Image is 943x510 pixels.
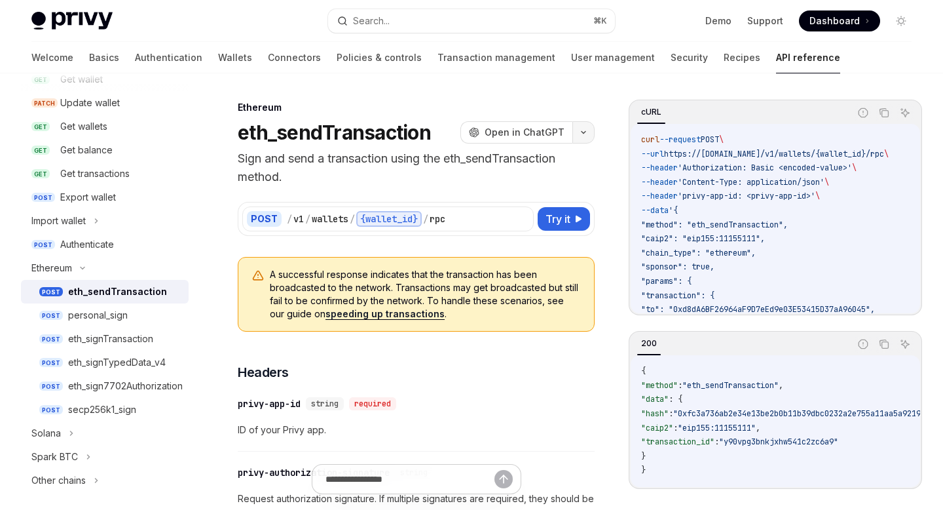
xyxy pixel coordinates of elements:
[641,149,664,159] span: --url
[21,91,189,115] a: PATCHUpdate wallet
[593,16,607,26] span: ⌘ K
[545,211,570,227] span: Try it
[673,423,678,433] span: :
[21,280,189,304] a: POSTeth_sendTransaction
[756,423,760,433] span: ,
[855,336,872,353] button: Report incorrect code
[21,351,189,374] a: POSTeth_signTypedData_v4
[538,207,590,231] button: Try it
[247,211,282,227] div: POST
[669,408,673,419] span: :
[349,397,396,410] div: required
[641,408,669,419] span: "hash"
[31,260,72,276] div: Ethereum
[31,122,50,132] span: GET
[60,95,120,111] div: Update wallet
[876,104,893,121] button: Copy the contents from the code block
[776,42,840,73] a: API reference
[21,398,189,422] a: POSTsecp256k1_sign
[39,334,63,344] span: POST
[641,262,714,272] span: "sponsor": true,
[31,42,73,73] a: Welcome
[678,380,682,391] span: :
[641,465,646,475] span: }
[824,177,829,187] span: \
[39,311,63,321] span: POST
[311,399,339,409] span: string
[678,191,815,201] span: 'privy-app-id: <privy-app-id>'
[641,366,646,376] span: {
[328,9,614,33] button: Search...⌘K
[779,380,783,391] span: ,
[68,402,136,418] div: secp256k1_sign
[641,380,678,391] span: "method"
[31,425,61,441] div: Solana
[21,186,189,209] a: POSTExport wallet
[809,14,860,28] span: Dashboard
[485,126,564,139] span: Open in ChatGPT
[305,212,310,226] div: /
[719,437,838,447] span: "y90vpg3bnkjxhw541c2zc6a9"
[897,336,914,353] button: Ask AI
[815,191,820,201] span: \
[669,394,682,404] span: : {
[353,13,390,29] div: Search...
[430,212,445,226] div: rpc
[31,449,78,465] div: Spark BTC
[60,166,130,182] div: Get transactions
[268,42,321,73] a: Connectors
[884,149,889,159] span: \
[641,304,875,315] span: "to": "0xd8dA6BF26964aF9D7eEd9e03E53415D37aA96045",
[337,42,422,73] a: Policies & controls
[39,405,63,415] span: POST
[641,205,669,216] span: --data
[21,374,189,398] a: POSTeth_sign7702Authorization
[251,269,265,283] svg: Warning
[641,134,659,145] span: curl
[678,163,852,173] span: 'Authorization: Basic <encoded-value>'
[238,363,289,382] span: Headers
[312,212,348,226] div: wallets
[678,177,824,187] span: 'Content-Type: application/json'
[641,276,692,286] span: "params": {
[671,42,708,73] a: Security
[891,10,912,31] button: Toggle dark mode
[68,331,153,347] div: eth_signTransaction
[437,42,555,73] a: Transaction management
[494,470,513,488] button: Send message
[21,304,189,327] a: POSTpersonal_sign
[68,355,166,370] div: eth_signTypedData_v4
[682,380,779,391] span: "eth_sendTransaction"
[218,42,252,73] a: Wallets
[68,378,183,394] div: eth_sign7702Authorization
[876,336,893,353] button: Copy the contents from the code block
[31,473,86,488] div: Other chains
[714,437,719,447] span: :
[641,394,669,404] span: "data"
[31,12,113,30] img: light logo
[60,189,116,205] div: Export wallet
[39,358,63,368] span: POST
[719,134,724,145] span: \
[641,437,714,447] span: "transaction_id"
[238,397,301,410] div: privy-app-id
[60,237,114,252] div: Authenticate
[747,14,783,28] a: Support
[799,10,880,31] a: Dashboard
[897,104,914,121] button: Ask AI
[21,138,189,162] a: GETGet balance
[855,104,872,121] button: Report incorrect code
[641,451,646,461] span: }
[571,42,655,73] a: User management
[325,308,445,320] a: speeding up transactions
[669,205,678,216] span: '{
[724,42,760,73] a: Recipes
[60,142,113,158] div: Get balance
[238,101,595,114] div: Ethereum
[659,134,701,145] span: --request
[31,240,55,250] span: POST
[705,14,731,28] a: Demo
[31,169,50,179] span: GET
[350,212,355,226] div: /
[641,233,765,244] span: "caip2": "eip155:11155111",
